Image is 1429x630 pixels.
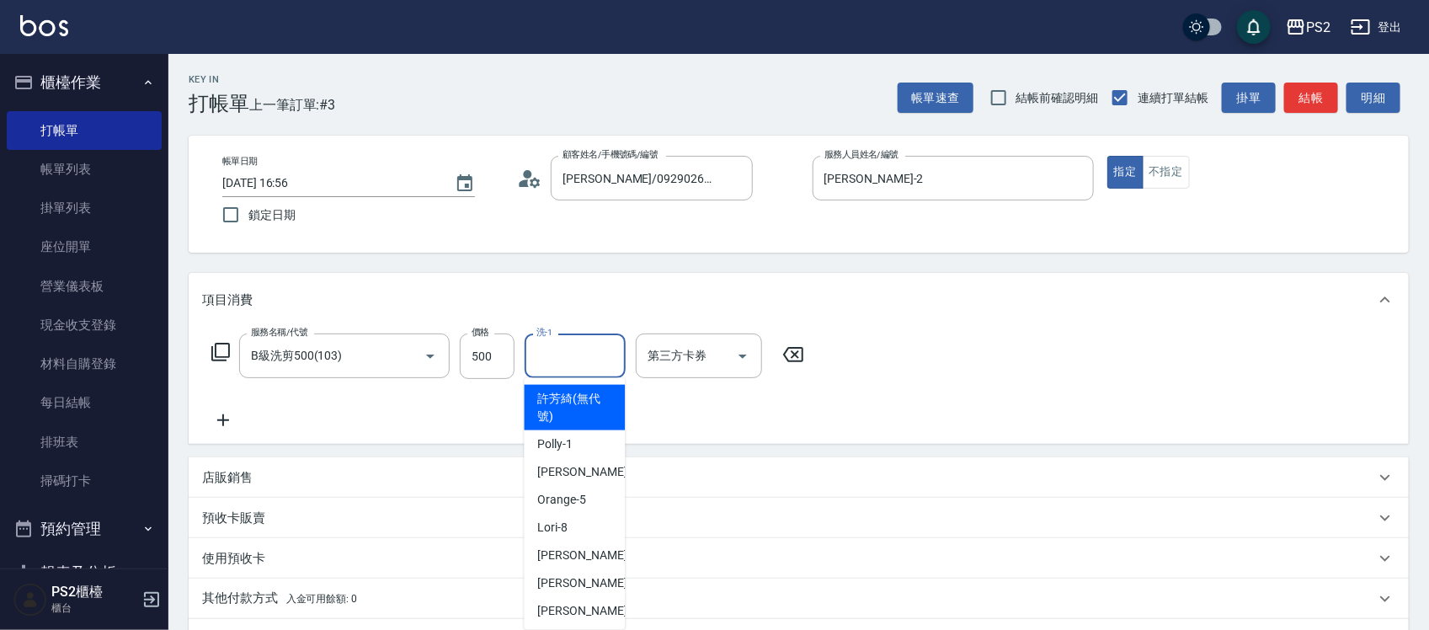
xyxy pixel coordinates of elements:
[51,584,137,601] h5: PS2櫃檯
[7,383,162,422] a: 每日結帳
[7,227,162,266] a: 座位開單
[7,507,162,551] button: 預約管理
[7,267,162,306] a: 營業儀表板
[7,344,162,383] a: 材料自購登錄
[538,491,587,509] span: Orange -5
[189,579,1409,619] div: 其他付款方式入金可用餘額: 0
[1222,83,1276,114] button: 掛單
[222,169,438,197] input: YYYY/MM/DD hh:mm
[7,150,162,189] a: 帳單列表
[202,550,265,568] p: 使用預收卡
[20,15,68,36] img: Logo
[7,306,162,344] a: 現金收支登錄
[1346,83,1400,114] button: 明細
[202,469,253,487] p: 店販銷售
[1284,83,1338,114] button: 結帳
[202,510,265,527] p: 預收卡販賣
[1344,12,1409,43] button: 登出
[7,61,162,104] button: 櫃檯作業
[1107,156,1144,189] button: 指定
[417,343,444,370] button: Open
[898,83,973,114] button: 帳單速查
[202,590,357,608] p: 其他付款方式
[1306,17,1330,38] div: PS2
[824,148,898,161] label: 服務人員姓名/編號
[202,291,253,309] p: 項目消費
[7,189,162,227] a: 掛單列表
[251,326,307,339] label: 服務名稱/代號
[1143,156,1190,189] button: 不指定
[189,74,249,85] h2: Key In
[7,111,162,150] a: 打帳單
[538,390,612,425] span: 許芳綺 (無代號)
[7,423,162,462] a: 排班表
[445,163,485,204] button: Choose date, selected date is 2025-09-19
[51,601,137,616] p: 櫃台
[538,519,568,537] span: Lori -8
[729,343,756,370] button: Open
[189,498,1409,538] div: 預收卡販賣
[538,463,637,481] span: [PERSON_NAME] -2
[189,273,1409,327] div: 項目消費
[538,602,644,620] span: [PERSON_NAME] -25
[248,206,296,224] span: 鎖定日期
[189,92,249,115] h3: 打帳單
[286,593,358,605] span: 入金可用餘額: 0
[189,538,1409,579] div: 使用預收卡
[538,547,637,564] span: [PERSON_NAME] -9
[563,148,659,161] label: 顧客姓名/手機號碼/編號
[249,94,336,115] span: 上一筆訂單:#3
[1237,10,1271,44] button: save
[13,583,47,617] img: Person
[7,462,162,500] a: 掃碼打卡
[222,155,258,168] label: 帳單日期
[538,435,573,453] span: Polly -1
[1279,10,1337,45] button: PS2
[1016,89,1099,107] span: 結帳前確認明細
[7,551,162,595] button: 報表及分析
[1138,89,1208,107] span: 連續打單結帳
[189,457,1409,498] div: 店販銷售
[538,574,644,592] span: [PERSON_NAME] -20
[472,326,489,339] label: 價格
[536,326,552,339] label: 洗-1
